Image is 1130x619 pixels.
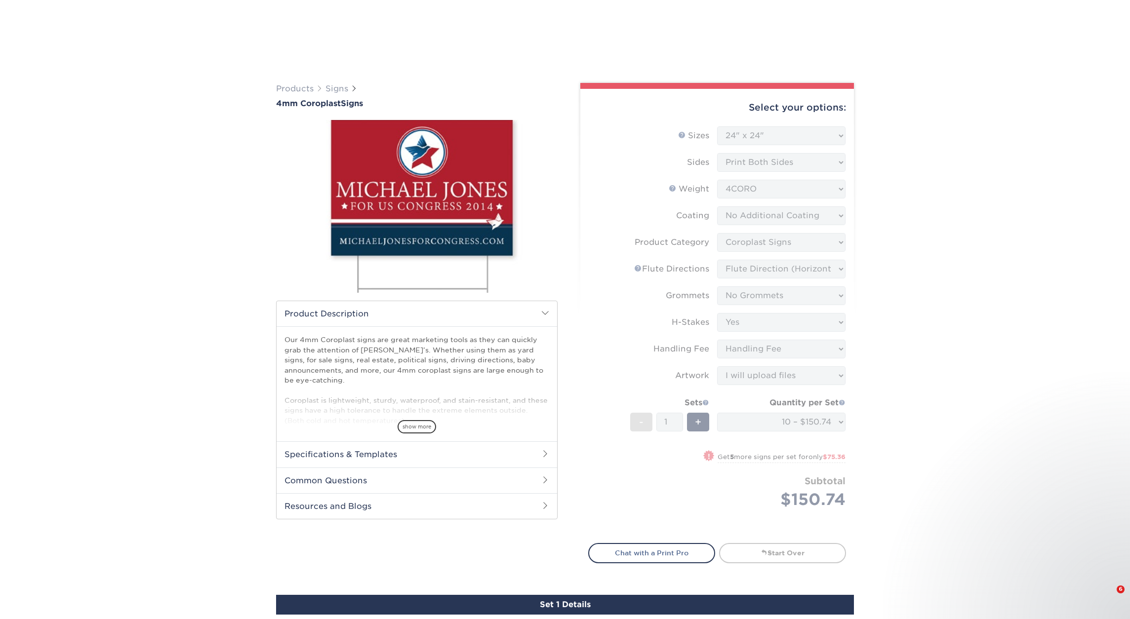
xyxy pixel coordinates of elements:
[398,420,436,433] span: show more
[276,99,558,108] h1: Signs
[276,99,341,108] span: 4mm Coroplast
[588,543,715,563] a: Chat with a Print Pro
[276,84,314,93] a: Products
[277,301,557,326] h2: Product Description
[277,493,557,519] h2: Resources and Blogs
[284,335,549,586] p: Our 4mm Coroplast signs are great marketing tools as they can quickly grab the attention of [PERS...
[277,441,557,467] h2: Specifications & Templates
[588,89,846,126] div: Select your options:
[276,109,558,304] img: 4mm Coroplast 01
[719,543,846,563] a: Start Over
[1096,585,1120,609] iframe: Intercom live chat
[276,99,558,108] a: 4mm CoroplastSigns
[1117,585,1125,593] span: 6
[325,84,348,93] a: Signs
[277,467,557,493] h2: Common Questions
[276,595,854,615] div: Set 1 Details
